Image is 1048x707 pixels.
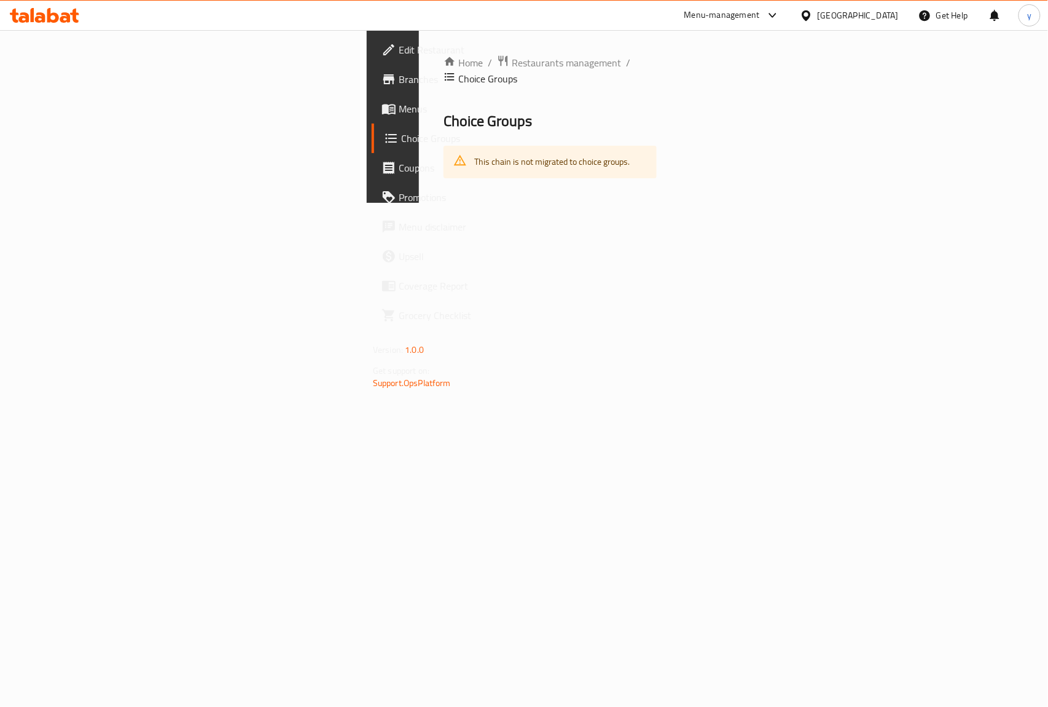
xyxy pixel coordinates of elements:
a: Choice Groups [372,124,542,153]
span: Coupons [399,160,532,175]
div: Menu-management [684,8,760,23]
span: Menu disclaimer [399,219,532,234]
span: Coverage Report [399,278,532,293]
span: 1.0.0 [405,342,424,358]
span: Edit Restaurant [399,42,532,57]
nav: breadcrumb [444,55,657,87]
li: / [626,55,630,70]
a: Support.OpsPlatform [373,375,451,391]
span: Choice Groups [401,131,532,146]
a: Restaurants management [497,55,621,71]
a: Coverage Report [372,271,542,301]
span: Get support on: [373,363,429,379]
span: Menus [399,101,532,116]
div: [GEOGRAPHIC_DATA] [818,9,899,22]
a: Grocery Checklist [372,301,542,330]
span: Grocery Checklist [399,308,532,323]
a: Promotions [372,183,542,212]
a: Edit Restaurant [372,35,542,65]
div: This chain is not migrated to choice groups. [474,149,630,175]
span: y [1027,9,1031,22]
span: Upsell [399,249,532,264]
a: Menu disclaimer [372,212,542,242]
a: Upsell [372,242,542,271]
a: Coupons [372,153,542,183]
span: Version: [373,342,403,358]
span: Restaurants management [512,55,621,70]
span: Branches [399,72,532,87]
span: Promotions [399,190,532,205]
a: Menus [372,94,542,124]
a: Branches [372,65,542,94]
